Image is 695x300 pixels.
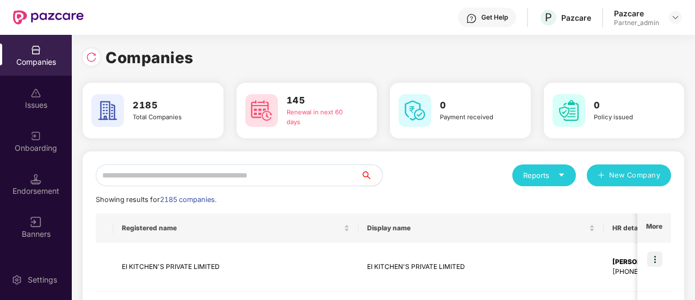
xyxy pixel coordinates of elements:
[113,213,358,243] th: Registered name
[647,252,662,267] img: icon
[614,19,659,27] div: Partner_admin
[13,10,84,25] img: New Pazcare Logo
[637,213,671,243] th: More
[358,213,604,243] th: Display name
[91,94,124,127] img: svg+xml;base64,PHN2ZyB4bWxucz0iaHR0cDovL3d3dy53My5vcmcvMjAwMC9zdmciIHdpZHRoPSI2MCIgaGVpZ2h0PSI2MC...
[133,113,201,123] div: Total Companies
[30,88,41,99] img: svg+xml;base64,PHN2ZyBpZD0iSXNzdWVzX2Rpc2FibGVkIiB4bWxucz0iaHR0cDovL3d3dy53My5vcmcvMjAwMC9zdmciIH...
[399,94,431,127] img: svg+xml;base64,PHN2ZyB4bWxucz0iaHR0cDovL3d3dy53My5vcmcvMjAwMC9zdmciIHdpZHRoPSI2MCIgaGVpZ2h0PSI2MC...
[160,195,216,204] span: 2185 companies.
[614,8,659,19] div: Pazcare
[561,13,591,23] div: Pazcare
[122,224,342,232] span: Registered name
[287,108,355,127] div: Renewal in next 60 days
[133,99,201,113] h3: 2185
[594,99,662,113] h3: 0
[466,13,477,24] img: svg+xml;base64,PHN2ZyBpZD0iSGVscC0zMngzMiIgeG1sbnM9Imh0dHA6Ly93d3cudzMub3JnLzIwMDAvc3ZnIiB3aWR0aD...
[598,172,605,180] span: plus
[11,274,22,285] img: svg+xml;base64,PHN2ZyBpZD0iU2V0dGluZy0yMHgyMCIgeG1sbnM9Imh0dHA6Ly93d3cudzMub3JnLzIwMDAvc3ZnIiB3aW...
[106,46,194,70] h1: Companies
[360,171,382,180] span: search
[609,170,661,181] span: New Company
[287,94,355,108] h3: 145
[440,99,508,113] h3: 0
[558,172,565,179] span: caret-down
[367,224,587,232] span: Display name
[360,164,383,186] button: search
[594,113,662,123] div: Policy issued
[30,217,41,228] img: svg+xml;base64,PHN2ZyB3aWR0aD0iMTYiIGhlaWdodD0iMTYiIHZpZXdCb3g9IjAgMCAxNiAxNiIgZmlsbD0ibm9uZSIgeG...
[587,164,671,186] button: plusNew Company
[671,13,680,22] img: svg+xml;base64,PHN2ZyBpZD0iRHJvcGRvd24tMzJ4MzIiIHhtbG5zPSJodHRwOi8vd3d3LnczLm9yZy8yMDAwL3N2ZyIgd2...
[523,170,565,181] div: Reports
[30,45,41,56] img: svg+xml;base64,PHN2ZyBpZD0iQ29tcGFuaWVzIiB4bWxucz0iaHR0cDovL3d3dy53My5vcmcvMjAwMC9zdmciIHdpZHRoPS...
[553,94,585,127] img: svg+xml;base64,PHN2ZyB4bWxucz0iaHR0cDovL3d3dy53My5vcmcvMjAwMC9zdmciIHdpZHRoPSI2MCIgaGVpZ2h0PSI2MC...
[86,52,97,63] img: svg+xml;base64,PHN2ZyBpZD0iUmVsb2FkLTMyeDMyIiB4bWxucz0iaHR0cDovL3d3dy53My5vcmcvMjAwMC9zdmciIHdpZH...
[96,195,216,204] span: Showing results for
[113,243,358,292] td: EI KITCHEN'S PRIVATE LIMITED
[545,11,552,24] span: P
[30,131,41,142] img: svg+xml;base64,PHN2ZyB3aWR0aD0iMjAiIGhlaWdodD0iMjAiIHZpZXdCb3g9IjAgMCAyMCAyMCIgZmlsbD0ibm9uZSIgeG...
[30,174,41,185] img: svg+xml;base64,PHN2ZyB3aWR0aD0iMTQuNSIgaGVpZ2h0PSIxNC41IiB2aWV3Qm94PSIwIDAgMTYgMTYiIGZpbGw9Im5vbm...
[440,113,508,123] div: Payment received
[481,13,508,22] div: Get Help
[358,243,604,292] td: EI KITCHEN'S PRIVATE LIMITED
[245,94,278,127] img: svg+xml;base64,PHN2ZyB4bWxucz0iaHR0cDovL3d3dy53My5vcmcvMjAwMC9zdmciIHdpZHRoPSI2MCIgaGVpZ2h0PSI2MC...
[24,274,60,285] div: Settings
